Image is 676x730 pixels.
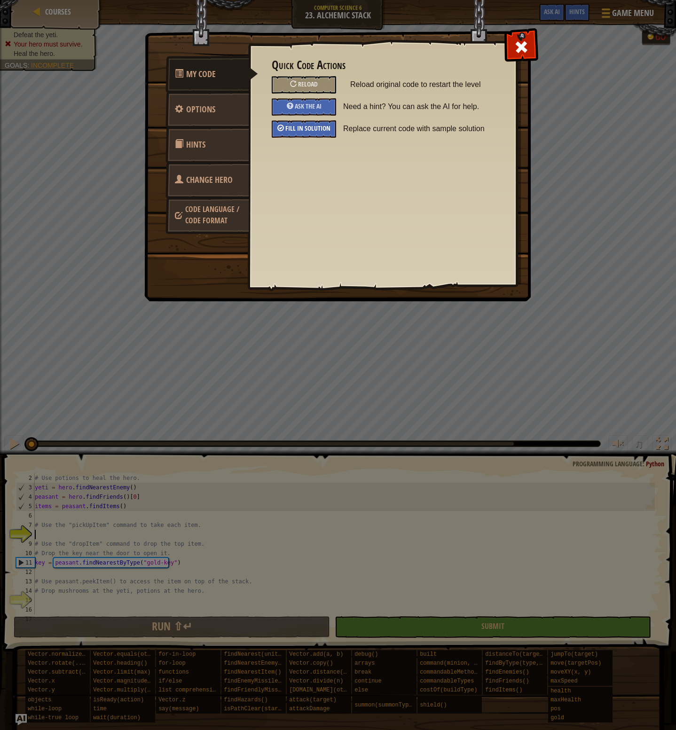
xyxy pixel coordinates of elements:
span: Need a hint? You can ask the AI for help. [343,98,500,115]
a: My Code [165,56,258,93]
span: Fill in solution [285,124,330,133]
h3: Quick Code Actions [272,59,493,71]
span: Ask the AI [295,102,322,110]
span: Replace current code with sample solution [343,120,500,137]
span: Reload original code to restart the level [350,76,493,93]
span: Hints [186,139,205,150]
div: Fill in solution [272,120,336,138]
span: Reload [298,79,318,88]
span: Quick Code Actions [186,68,216,80]
span: Configure settings [186,103,215,115]
div: Reload original code to restart the level [272,76,336,94]
span: Choose hero, language [185,204,239,226]
span: Choose hero, language [186,174,233,186]
a: Options [165,91,249,128]
div: Ask the AI [272,98,336,116]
